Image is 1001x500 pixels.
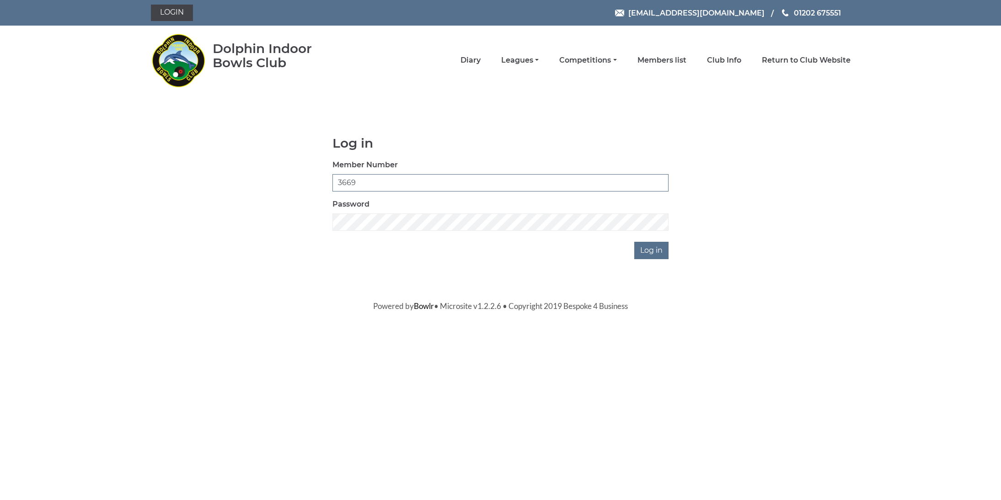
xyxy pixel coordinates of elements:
[501,55,539,65] a: Leagues
[762,55,851,65] a: Return to Club Website
[213,42,341,70] div: Dolphin Indoor Bowls Club
[559,55,616,65] a: Competitions
[628,8,765,17] span: [EMAIL_ADDRESS][DOMAIN_NAME]
[414,301,434,311] a: Bowlr
[332,136,669,150] h1: Log in
[707,55,741,65] a: Club Info
[637,55,686,65] a: Members list
[332,160,398,170] label: Member Number
[332,199,369,210] label: Password
[781,7,841,19] a: Phone us 01202 675551
[634,242,669,259] input: Log in
[373,301,628,311] span: Powered by • Microsite v1.2.2.6 • Copyright 2019 Bespoke 4 Business
[615,10,624,16] img: Email
[460,55,481,65] a: Diary
[151,28,206,92] img: Dolphin Indoor Bowls Club
[151,5,193,21] a: Login
[782,9,788,16] img: Phone us
[615,7,765,19] a: Email [EMAIL_ADDRESS][DOMAIN_NAME]
[794,8,841,17] span: 01202 675551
